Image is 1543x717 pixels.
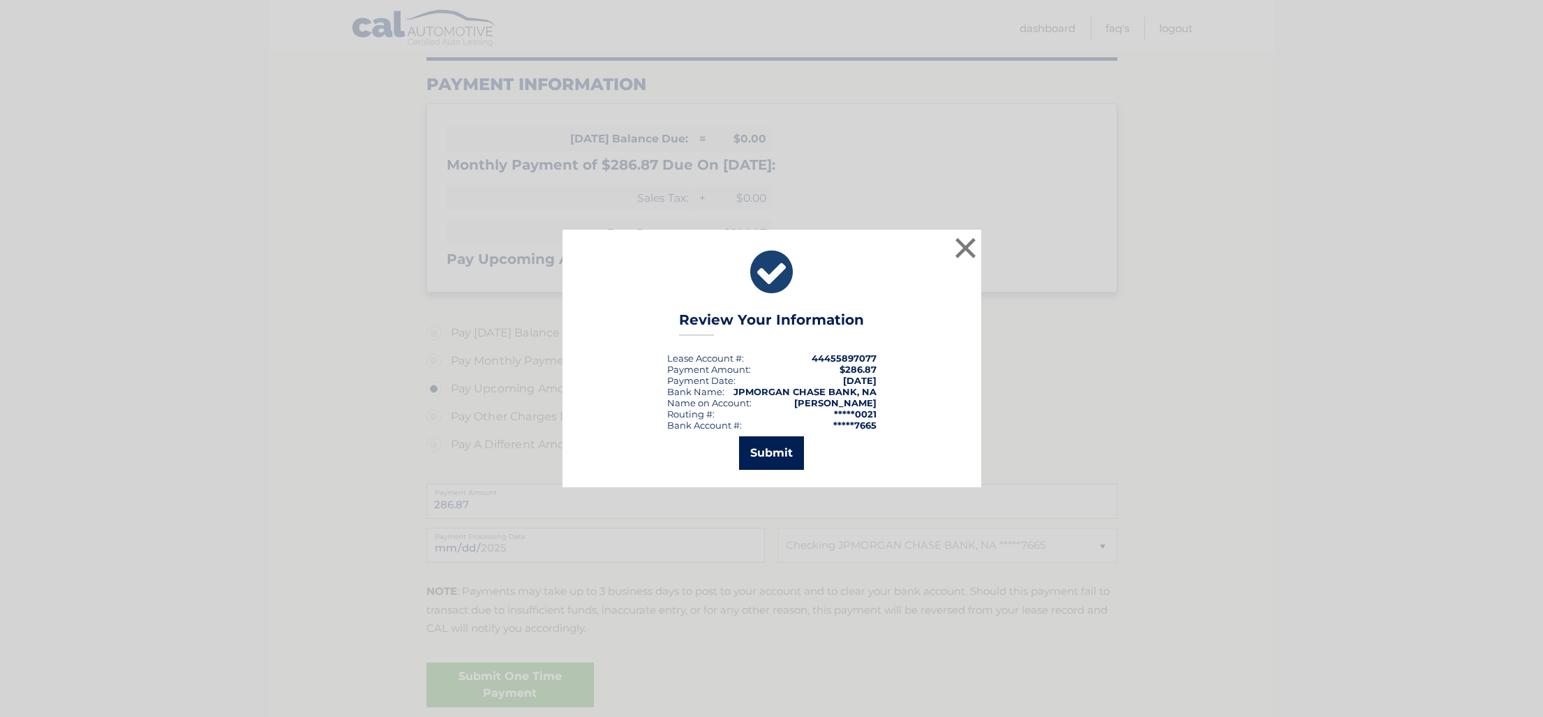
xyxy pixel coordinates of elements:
[733,386,877,397] strong: JPMORGAN CHASE BANK, NA
[667,364,751,375] div: Payment Amount:
[667,375,733,386] span: Payment Date
[840,364,877,375] span: $286.87
[667,397,752,408] div: Name on Account:
[667,420,742,431] div: Bank Account #:
[843,375,877,386] span: [DATE]
[667,353,744,364] div: Lease Account #:
[739,436,804,470] button: Submit
[812,353,877,364] strong: 44455897077
[667,375,736,386] div: :
[667,386,724,397] div: Bank Name:
[679,311,864,336] h3: Review Your Information
[952,234,980,262] button: ×
[794,397,877,408] strong: [PERSON_NAME]
[667,408,715,420] div: Routing #:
